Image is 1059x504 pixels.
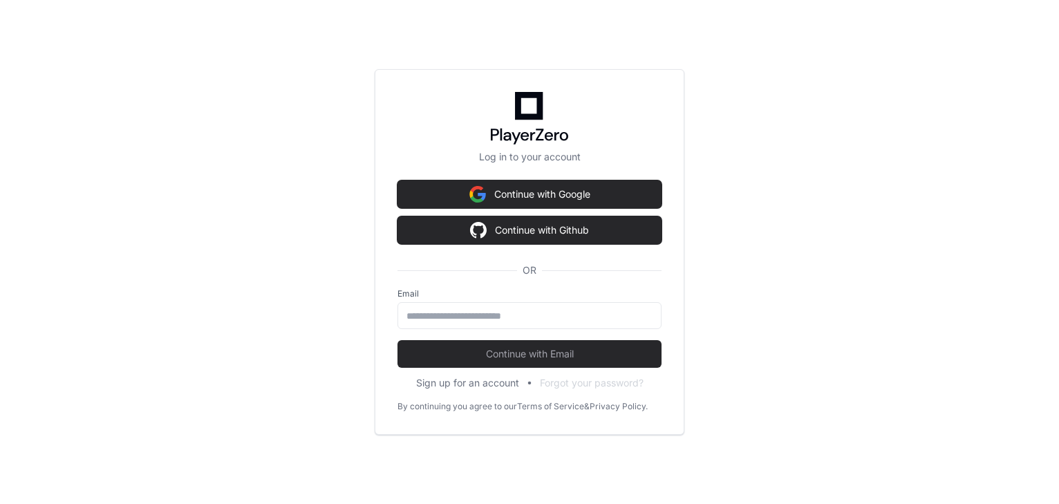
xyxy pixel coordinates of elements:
[416,376,519,390] button: Sign up for an account
[517,263,542,277] span: OR
[590,401,648,412] a: Privacy Policy.
[397,150,662,164] p: Log in to your account
[517,401,584,412] a: Terms of Service
[397,216,662,244] button: Continue with Github
[470,216,487,244] img: Sign in with google
[397,347,662,361] span: Continue with Email
[584,401,590,412] div: &
[540,376,644,390] button: Forgot your password?
[469,180,486,208] img: Sign in with google
[397,340,662,368] button: Continue with Email
[397,288,662,299] label: Email
[397,180,662,208] button: Continue with Google
[397,401,517,412] div: By continuing you agree to our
